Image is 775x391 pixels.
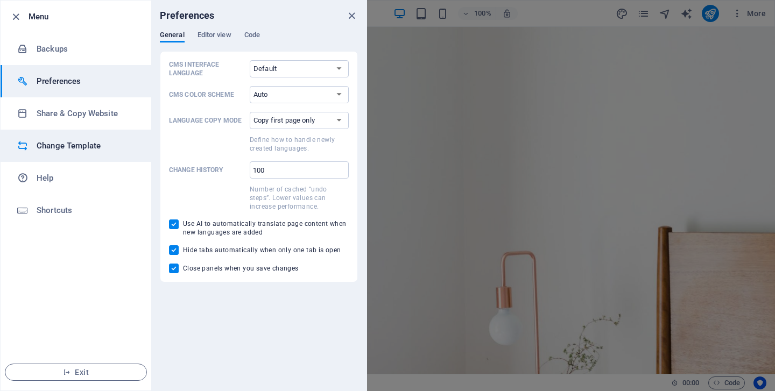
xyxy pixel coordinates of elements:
[14,368,138,376] span: Exit
[160,31,358,51] div: Preferences
[250,60,349,77] select: CMS Interface Language
[37,42,136,55] h6: Backups
[250,86,349,103] select: CMS Color Scheme
[183,246,341,254] span: Hide tabs automatically when only one tab is open
[29,10,143,23] h6: Menu
[250,112,349,129] select: Language Copy ModeDefine how to handle newly created languages.
[5,364,147,381] button: Exit
[37,75,136,88] h6: Preferences
[37,139,136,152] h6: Change Template
[160,29,185,44] span: General
[250,185,349,211] p: Number of cached “undo steps”. Lower values can increase performance.
[169,90,245,99] p: CMS Color Scheme
[183,219,349,237] span: Use AI to automatically translate page content when new languages are added
[250,161,349,179] input: Change historyNumber of cached “undo steps”. Lower values can increase performance.
[345,9,358,22] button: close
[169,60,245,77] p: CMS Interface Language
[169,116,245,125] p: Language Copy Mode
[37,204,136,217] h6: Shortcuts
[37,172,136,184] h6: Help
[160,9,215,22] h6: Preferences
[1,162,151,194] a: Help
[37,107,136,120] h6: Share & Copy Website
[169,166,245,174] p: Change history
[183,264,299,273] span: Close panels when you save changes
[250,136,349,153] p: Define how to handle newly created languages.
[244,29,260,44] span: Code
[198,29,231,44] span: Editor view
